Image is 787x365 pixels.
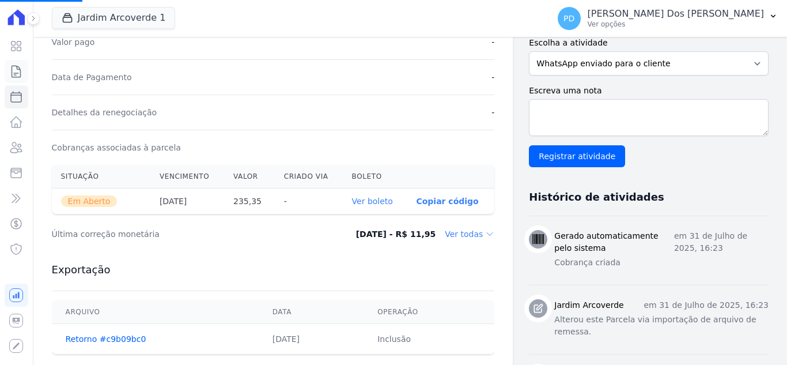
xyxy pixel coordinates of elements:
[52,165,150,189] th: Situação
[416,197,478,206] button: Copiar código
[529,190,664,204] h3: Histórico de atividades
[275,165,343,189] th: Criado via
[356,228,436,240] dd: [DATE] - R$ 11,95
[491,72,494,83] dd: -
[52,263,495,277] h3: Exportação
[150,189,224,215] th: [DATE]
[61,195,118,207] span: Em Aberto
[554,314,769,338] p: Alterou este Parcela via importação de arquivo de remessa.
[343,165,407,189] th: Boleto
[52,228,314,240] dt: Última correção monetária
[352,197,393,206] a: Ver boleto
[529,85,769,97] label: Escreva uma nota
[445,228,494,240] dd: Ver todas
[150,165,224,189] th: Vencimento
[66,334,146,344] a: Retorno #c9b09bc0
[554,230,674,254] h3: Gerado automaticamente pelo sistema
[588,20,764,29] p: Ver opções
[529,37,769,49] label: Escolha a atividade
[52,300,259,324] th: Arquivo
[644,299,769,311] p: em 31 de Julho de 2025, 16:23
[52,72,132,83] dt: Data de Pagamento
[554,299,623,311] h3: Jardim Arcoverde
[52,142,181,153] dt: Cobranças associadas à parcela
[52,36,95,48] dt: Valor pago
[52,107,157,118] dt: Detalhes da renegociação
[491,36,494,48] dd: -
[224,165,275,189] th: Valor
[364,300,494,324] th: Operação
[224,189,275,215] th: 235,35
[674,230,769,254] p: em 31 de Julho de 2025, 16:23
[563,14,574,22] span: PD
[52,7,176,29] button: Jardim Arcoverde 1
[554,257,769,269] p: Cobrança criada
[588,8,764,20] p: [PERSON_NAME] Dos [PERSON_NAME]
[259,324,364,355] td: [DATE]
[259,300,364,324] th: Data
[529,145,625,167] input: Registrar atividade
[548,2,787,35] button: PD [PERSON_NAME] Dos [PERSON_NAME] Ver opções
[275,189,343,215] th: -
[364,324,494,355] td: Inclusão
[491,107,494,118] dd: -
